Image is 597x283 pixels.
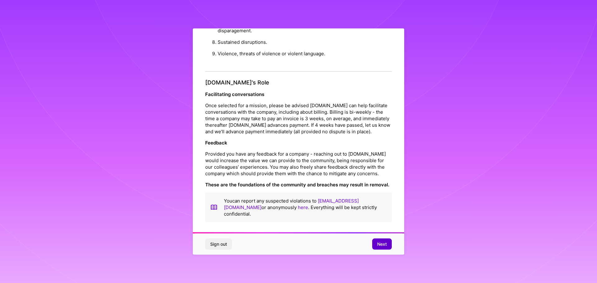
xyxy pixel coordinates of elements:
[205,91,264,97] strong: Facilitating conversations
[205,239,232,250] button: Sign out
[377,241,387,247] span: Next
[205,79,392,86] h4: [DOMAIN_NAME]’s Role
[210,197,218,217] img: book icon
[372,239,392,250] button: Next
[224,198,359,210] a: [EMAIL_ADDRESS][DOMAIN_NAME]
[218,36,392,48] li: Sustained disruptions.
[205,102,392,135] p: Once selected for a mission, please be advised [DOMAIN_NAME] can help facilitate conversations wi...
[205,150,392,176] p: Provided you have any feedback for a company - reaching out to [DOMAIN_NAME] would increase the v...
[298,204,308,210] a: here
[224,197,387,217] p: You can report any suspected violations to or anonymously . Everything will be kept strictly conf...
[205,181,389,187] strong: These are the foundations of the community and breaches may result in removal.
[210,241,227,247] span: Sign out
[205,139,227,145] strong: Feedback
[218,48,392,59] li: Violence, threats of violence or violent language.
